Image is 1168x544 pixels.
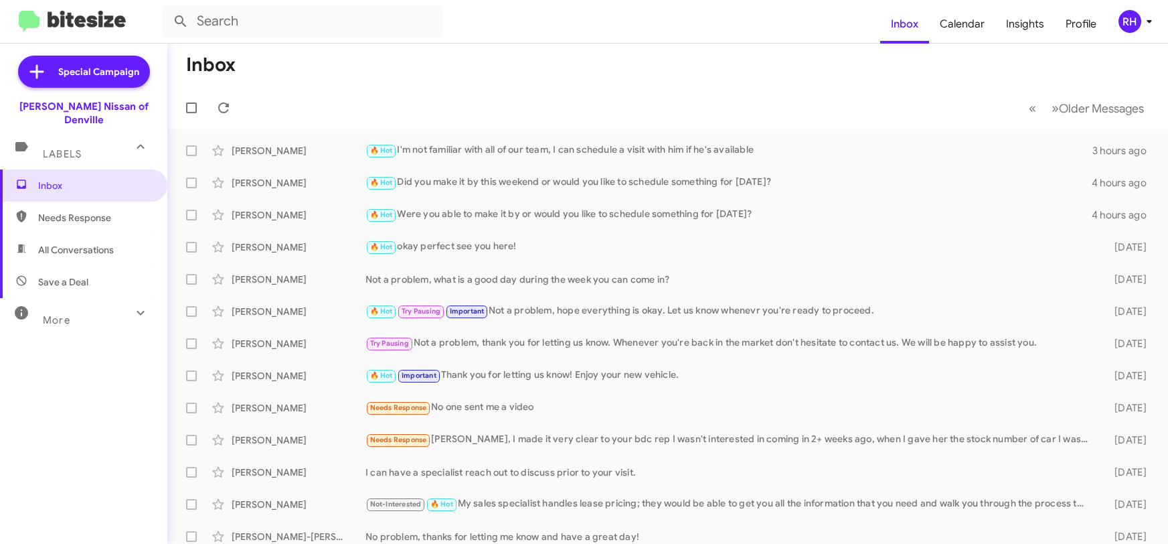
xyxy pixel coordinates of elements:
div: Not a problem, what is a good day during the week you can come in? [365,273,1095,286]
span: 🔥 Hot [370,371,393,380]
div: [PERSON_NAME] [232,466,365,479]
div: [DATE] [1095,273,1157,286]
a: Inbox [880,5,929,44]
span: More [43,314,70,326]
div: [DATE] [1095,241,1157,254]
span: Needs Response [38,211,152,224]
div: [DATE] [1095,337,1157,350]
span: Try Pausing [402,307,440,316]
div: Not a problem, hope everything is okay. Let us know whenevr you're ready to proceed. [365,303,1095,319]
span: 🔥 Hot [370,307,393,316]
div: [PERSON_NAME] [232,401,365,415]
div: Were you able to make it by or would you like to schedule something for [DATE]? [365,207,1092,222]
a: Profile [1055,5,1107,44]
div: [DATE] [1095,401,1157,415]
div: [PERSON_NAME] [232,337,365,350]
div: I'm not familiar with all of our team, I can schedule a visit with him if he's available [365,143,1092,158]
div: [DATE] [1095,530,1157,543]
div: [DATE] [1095,305,1157,318]
button: Previous [1021,94,1044,122]
div: [PERSON_NAME] [232,144,365,157]
span: 🔥 Hot [370,210,393,219]
div: [PERSON_NAME] [232,369,365,383]
div: [PERSON_NAME], I made it very clear to your bdc rep I wasn't interested in coming in 2+ weeks ago... [365,432,1095,448]
span: » [1052,100,1059,117]
div: [PERSON_NAME]-[PERSON_NAME] [232,530,365,543]
span: 🔥 Hot [370,178,393,187]
span: Save a Deal [38,275,88,289]
span: Inbox [38,179,152,192]
span: Needs Response [370,435,427,444]
span: Labels [43,148,82,160]
span: All Conversations [38,243,114,257]
span: Special Campaign [58,65,139,78]
div: [DATE] [1095,369,1157,383]
nav: Page navigation example [1021,94,1152,122]
div: No problem, thanks for letting me know and have a great day! [365,530,1095,543]
div: [PERSON_NAME] [232,498,365,511]
a: Calendar [929,5,995,44]
div: [DATE] [1095,466,1157,479]
a: Insights [995,5,1055,44]
span: Not-Interested [370,500,422,508]
span: Important [402,371,436,380]
div: 3 hours ago [1092,144,1157,157]
button: RH [1107,10,1153,33]
span: Older Messages [1059,101,1144,116]
div: Thank you for letting us know! Enjoy your new vehicle. [365,368,1095,383]
span: « [1029,100,1036,117]
div: I can have a specialist reach out to discuss prior to your visit. [365,466,1095,479]
span: Important [450,307,485,316]
span: Try Pausing [370,339,409,348]
div: Did you make it by this weekend or would you like to schedule something for [DATE]? [365,175,1092,190]
div: RH [1118,10,1141,33]
div: [PERSON_NAME] [232,305,365,318]
div: 4 hours ago [1092,208,1157,222]
a: Special Campaign [18,56,150,88]
div: No one sent me a video [365,400,1095,415]
div: 4 hours ago [1092,176,1157,190]
button: Next [1044,94,1152,122]
div: Not a problem, thank you for letting us know. Whenever you're back in the market don't hesitate t... [365,336,1095,351]
div: [DATE] [1095,433,1157,447]
div: My sales specialist handles lease pricing; they would be able to get you all the information that... [365,496,1095,512]
span: 🔥 Hot [370,146,393,155]
div: [PERSON_NAME] [232,241,365,254]
input: Search [162,5,443,38]
div: [PERSON_NAME] [232,273,365,286]
span: Needs Response [370,403,427,412]
div: [PERSON_NAME] [232,433,365,447]
span: 🔥 Hot [370,243,393,251]
div: okay perfect see you here! [365,239,1095,255]
span: 🔥 Hot [430,500,453,508]
div: [PERSON_NAME] [232,176,365,190]
h1: Inbox [186,54,236,76]
div: [PERSON_NAME] [232,208,365,222]
div: [DATE] [1095,498,1157,511]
